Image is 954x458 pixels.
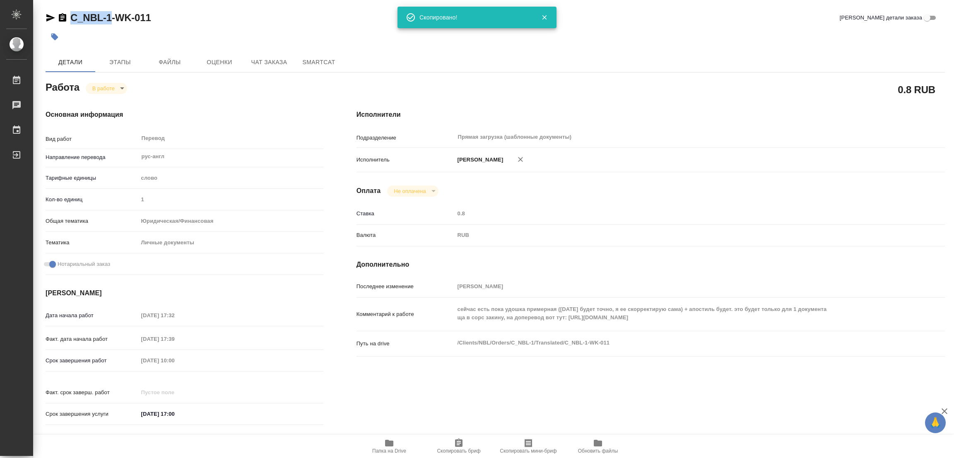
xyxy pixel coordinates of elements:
[46,13,55,23] button: Скопировать ссылку для ЯМессенджера
[46,153,138,162] p: Направление перевода
[138,236,323,250] div: Личные документы
[46,288,323,298] h4: [PERSON_NAME]
[100,57,140,67] span: Этапы
[46,311,138,320] p: Дата начала работ
[138,214,323,228] div: Юридическая/Финансовая
[150,57,190,67] span: Файлы
[46,28,64,46] button: Добавить тэг
[46,217,138,225] p: Общая тематика
[357,210,455,218] p: Ставка
[58,260,110,268] span: Нотариальный заказ
[357,340,455,348] p: Путь на drive
[200,57,239,67] span: Оценки
[354,435,424,458] button: Папка на Drive
[357,231,455,239] p: Валюта
[840,14,922,22] span: [PERSON_NAME] детали заказа
[500,448,556,454] span: Скопировать мини-бриф
[391,188,428,195] button: Не оплачена
[46,357,138,365] p: Срок завершения работ
[455,207,896,219] input: Пустое поле
[138,309,211,321] input: Пустое поле
[138,354,211,366] input: Пустое поле
[138,408,211,420] input: ✎ Введи что-нибудь
[46,195,138,204] p: Кол-во единиц
[249,57,289,67] span: Чат заказа
[90,85,117,92] button: В работе
[58,13,67,23] button: Скопировать ссылку
[357,310,455,318] p: Комментарий к работе
[419,13,529,22] div: Скопировано!
[70,12,151,23] a: C_NBL-1-WK-011
[46,410,138,418] p: Срок завершения услуги
[138,386,211,398] input: Пустое поле
[928,414,942,431] span: 🙏
[138,171,323,185] div: слово
[357,260,945,270] h4: Дополнительно
[46,135,138,143] p: Вид работ
[51,57,90,67] span: Детали
[46,388,138,397] p: Факт. срок заверш. работ
[455,156,503,164] p: [PERSON_NAME]
[46,110,323,120] h4: Основная информация
[357,282,455,291] p: Последнее изменение
[511,150,530,169] button: Удалить исполнителя
[424,435,494,458] button: Скопировать бриф
[46,239,138,247] p: Тематика
[925,412,946,433] button: 🙏
[455,302,896,325] textarea: сейчас есть пока удошка примерная ([DATE] будет точно, я ее скорректирую сама) + апостиль будет. ...
[536,14,553,21] button: Закрыть
[387,186,438,197] div: В работе
[138,333,211,345] input: Пустое поле
[357,156,455,164] p: Исполнитель
[898,82,935,96] h2: 0.8 RUB
[455,228,896,242] div: RUB
[46,79,79,94] h2: Работа
[372,448,406,454] span: Папка на Drive
[46,335,138,343] p: Факт. дата начала работ
[357,186,381,196] h4: Оплата
[563,435,633,458] button: Обновить файлы
[357,110,945,120] h4: Исполнители
[494,435,563,458] button: Скопировать мини-бриф
[578,448,618,454] span: Обновить файлы
[138,193,323,205] input: Пустое поле
[357,134,455,142] p: Подразделение
[455,336,896,350] textarea: /Clients/NBL/Orders/C_NBL-1/Translated/C_NBL-1-WK-011
[299,57,339,67] span: SmartCat
[455,280,896,292] input: Пустое поле
[46,174,138,182] p: Тарифные единицы
[437,448,480,454] span: Скопировать бриф
[86,83,127,94] div: В работе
